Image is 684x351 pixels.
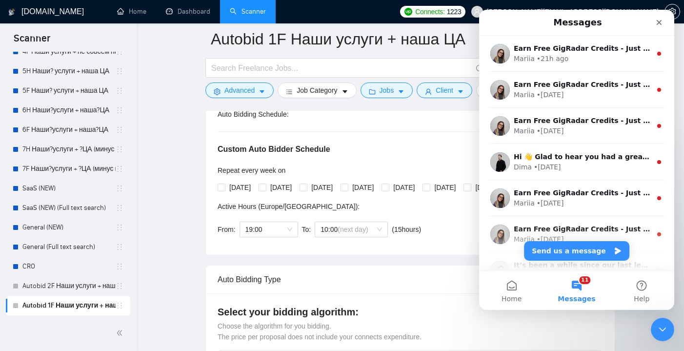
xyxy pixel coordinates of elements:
span: caret-down [259,88,265,95]
span: Active Hours ( Europe/[GEOGRAPHIC_DATA] ): [218,203,360,210]
iframe: Intercom live chat [479,10,674,310]
li: 6H Наши?услуги + наша?ЦА [6,101,130,120]
img: Profile image for Mariia [11,251,31,270]
a: Autobid 2F Наши услуги + наша?ЦА [22,276,116,296]
input: Search Freelance Jobs... [211,62,472,74]
span: holder [116,185,123,192]
span: holder [116,106,123,114]
h5: Custom Auto Bidder Schedule [218,144,330,155]
span: holder [116,224,123,231]
span: [DATE] [389,182,419,193]
span: Jobs [380,85,394,96]
li: 7F Наши?услуги + ?ЦА (минус наша ЦА) [6,159,130,179]
a: General (Full text search) [22,237,116,257]
li: CRO [6,257,130,276]
span: 10:00 [321,222,382,237]
li: 4F Наши услуги + не совсем наша ЦА (минус наша ЦА) [6,42,130,62]
a: SaaS (NEW) [22,179,116,198]
span: Job Category [297,85,337,96]
span: holder [116,263,123,270]
a: 6H Наши?услуги + наша?ЦА [22,101,116,120]
span: caret-down [398,88,404,95]
span: 1223 [447,6,462,17]
span: (next day) [338,226,368,233]
span: holder [116,145,123,153]
span: Choose the algorithm for you bidding. The price per proposal does not include your connects expen... [218,322,422,341]
span: holder [116,243,123,251]
li: 5F Наши? услуги + наша ЦА [6,81,130,101]
span: setting [665,8,680,16]
li: General (Full text search) [6,237,130,257]
span: info-circle [476,65,483,71]
span: holder [116,67,123,75]
img: logo [8,4,15,20]
span: [DATE] [430,182,460,193]
img: Profile image for Mariia [11,179,31,198]
span: folder [369,88,376,95]
span: To: [302,226,311,233]
span: holder [116,204,123,212]
span: Client [436,85,453,96]
a: homeHome [117,7,146,16]
button: idcardVendorcaret-down [476,83,536,98]
a: 6F Наши?услуги + наша?ЦА [22,120,116,140]
span: setting [214,88,221,95]
span: bars [286,88,293,95]
input: Scanner name... [211,27,595,51]
span: Scanner [6,31,58,52]
div: • [DATE] [58,188,85,199]
div: Auto Bidding Type [218,266,603,293]
img: Profile image for Mariia [11,215,31,234]
button: barsJob Categorycaret-down [278,83,356,98]
a: 4F Наши услуги + не совсем наша ЦА (минус наша ЦА) [22,42,116,62]
li: Autobid 2F Наши услуги + наша?ЦА [6,276,130,296]
button: folderJobscaret-down [361,83,413,98]
a: General (NEW) [22,218,116,237]
span: [DATE] [307,182,337,193]
li: SaaS (NEW) (Full text search) [6,198,130,218]
a: searchScanner [230,7,266,16]
div: • [DATE] [58,225,85,235]
li: SaaS (NEW) [6,179,130,198]
span: 19:00 [245,222,292,237]
button: Messages [65,261,130,300]
a: 7H Наши?услуги + ?ЦА (минус наша ЦА) [22,140,116,159]
button: userClientcaret-down [417,83,472,98]
li: General (NEW) [6,218,130,237]
h4: Select your bidding algorithm: [218,305,603,319]
div: Dima [35,152,53,163]
a: 7F Наши?услуги + ?ЦА (минус наша ЦА) [22,159,116,179]
li: 7H Наши?услуги + ?ЦА (минус наша ЦА) [6,140,130,159]
a: SaaS (NEW) (Full text search) [22,198,116,218]
div: Mariia [35,225,56,235]
li: 5H Наши? услуги + наша ЦА [6,62,130,81]
span: holder [116,48,123,56]
a: Autobid 1F Наши услуги + наша ЦА [22,296,116,315]
span: holder [116,87,123,95]
span: [DATE] [266,182,296,193]
div: Auto Bidding Schedule: [218,109,346,120]
span: From: [218,226,236,233]
div: Mariia [35,188,56,199]
span: holder [116,302,123,310]
a: setting [664,8,680,16]
span: Repeat every week on [218,166,285,174]
span: holder [116,282,123,290]
span: Connects: [415,6,444,17]
button: Help [130,261,195,300]
a: dashboardDashboard [166,7,210,16]
button: setting [664,4,680,20]
span: user [474,8,481,15]
span: user [425,88,432,95]
li: Autobid 1F Наши услуги + наша ЦА [6,296,130,315]
span: caret-down [342,88,348,95]
a: 5H Наши? услуги + наша ЦА [22,62,116,81]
